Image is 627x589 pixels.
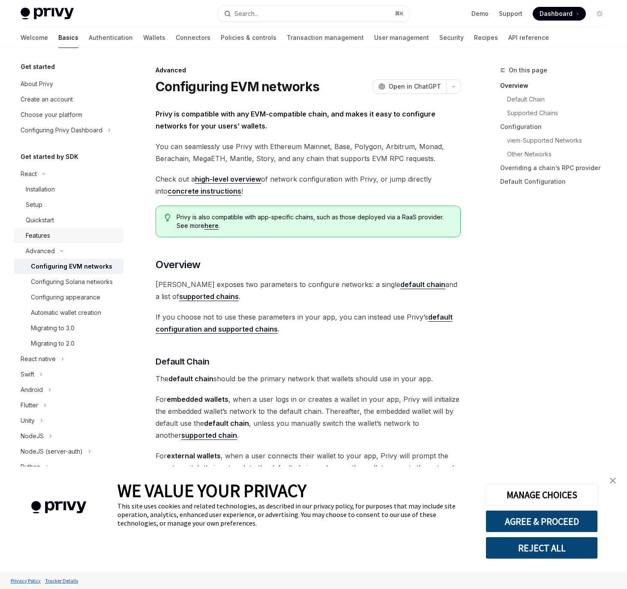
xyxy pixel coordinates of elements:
[14,76,123,92] a: About Privy
[610,478,616,484] img: close banner
[26,184,55,194] div: Installation
[508,27,549,48] a: API reference
[117,502,473,527] div: This site uses cookies and related technologies, as described in our privacy policy, for purposes...
[400,280,445,289] a: default chain
[89,27,133,48] a: Authentication
[486,537,598,559] button: REJECT ALL
[507,106,613,120] a: Supported Chains
[156,393,461,441] span: For , when a user logs in or creates a wallet in your app, Privy will initialize the embedded wal...
[14,228,123,243] a: Features
[58,27,78,48] a: Basics
[31,323,75,333] div: Migrating to 3.0
[156,373,461,385] span: The should be the primary network that wallets should use in your app.
[31,261,112,272] div: Configuring EVM networks
[26,246,55,256] div: Advanced
[156,173,461,197] span: Check out a of network configuration with Privy, or jump directly into !
[31,308,101,318] div: Automatic wallet creation
[500,161,613,175] a: Overriding a chain’s RPC provider
[31,277,113,287] div: Configuring Solana networks
[21,446,83,457] div: NodeJS (server-auth)
[14,305,123,320] a: Automatic wallet creation
[26,200,42,210] div: Setup
[14,290,123,305] a: Configuring appearance
[156,66,461,75] div: Advanced
[507,147,613,161] a: Other Networks
[21,354,56,364] div: React native
[9,573,43,588] a: Privacy Policy
[486,484,598,506] button: MANAGE CHOICES
[195,175,261,184] a: high-level overview
[156,311,461,335] span: If you choose not to use these parameters in your app, you can instead use Privy’s .
[499,9,522,18] a: Support
[26,215,54,225] div: Quickstart
[14,182,123,197] a: Installation
[21,27,48,48] a: Welcome
[177,213,452,230] span: Privy is also compatible with app-specific chains, such as those deployed via a RaaS provider. Se...
[14,107,123,123] a: Choose your platform
[21,416,35,426] div: Unity
[21,400,38,410] div: Flutter
[14,336,123,351] a: Migrating to 2.0
[486,510,598,532] button: AGREE & PROCEED
[507,93,613,106] a: Default Chain
[21,62,55,72] h5: Get started
[14,259,123,274] a: Configuring EVM networks
[204,222,219,230] a: here
[373,79,446,94] button: Open in ChatGPT
[176,27,210,48] a: Connectors
[14,274,123,290] a: Configuring Solana networks
[156,450,461,498] span: For , when a user connects their wallet to your app, Privy will prompt the user to switch their n...
[179,292,239,301] a: supported chains
[21,94,73,105] div: Create an account
[14,212,123,228] a: Quickstart
[156,141,461,164] span: You can seamlessly use Privy with Ethereum Mainnet, Base, Polygon, Arbitrum, Monad, Berachain, Me...
[13,489,105,526] img: company logo
[21,110,82,120] div: Choose your platform
[143,27,165,48] a: Wallets
[471,9,489,18] a: Demo
[43,573,80,588] a: Tracker Details
[287,27,364,48] a: Transaction management
[21,79,53,89] div: About Privy
[14,92,123,107] a: Create an account
[389,82,441,91] span: Open in ChatGPT
[14,197,123,212] a: Setup
[593,7,606,21] button: Toggle dark mode
[156,258,200,272] span: Overview
[218,6,409,21] button: Search...⌘K
[533,7,586,21] a: Dashboard
[21,8,74,20] img: light logo
[234,9,258,19] div: Search...
[168,374,213,383] strong: default chain
[167,451,221,460] strong: external wallets
[374,27,429,48] a: User management
[168,187,241,196] a: concrete instructions
[540,9,573,18] span: Dashboard
[500,120,613,134] a: Configuration
[156,79,319,94] h1: Configuring EVM networks
[31,292,100,302] div: Configuring appearance
[21,169,37,179] div: React
[14,320,123,336] a: Migrating to 3.0
[21,152,78,162] h5: Get started by SDK
[167,395,228,404] strong: embedded wallets
[500,175,613,188] a: Default Configuration
[165,214,171,221] svg: Tip
[21,369,34,380] div: Swift
[507,134,613,147] a: viem-Supported Networks
[500,79,613,93] a: Overview
[21,462,40,472] div: Python
[509,65,547,75] span: On this page
[604,472,621,489] a: close banner
[21,431,44,441] div: NodeJS
[181,431,237,440] a: supported chain
[117,479,306,502] span: WE VALUE YOUR PRIVACY
[21,385,43,395] div: Android
[439,27,464,48] a: Security
[395,10,404,17] span: ⌘ K
[221,27,276,48] a: Policies & controls
[156,110,435,130] strong: Privy is compatible with any EVM-compatible chain, and makes it easy to configure networks for yo...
